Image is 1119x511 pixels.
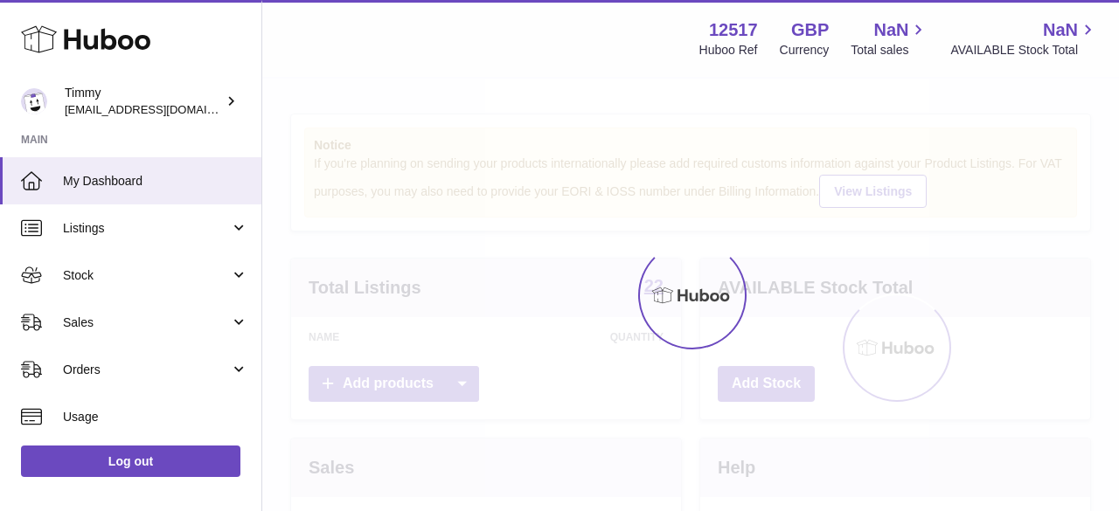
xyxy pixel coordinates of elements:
[1043,18,1078,42] span: NaN
[780,42,830,59] div: Currency
[63,362,230,378] span: Orders
[65,102,257,116] span: [EMAIL_ADDRESS][DOMAIN_NAME]
[63,314,230,331] span: Sales
[65,85,222,118] div: Timmy
[851,18,928,59] a: NaN Total sales
[699,42,758,59] div: Huboo Ref
[63,409,248,425] span: Usage
[63,267,230,284] span: Stock
[950,18,1098,59] a: NaN AVAILABLE Stock Total
[63,220,230,237] span: Listings
[851,42,928,59] span: Total sales
[950,42,1098,59] span: AVAILABLE Stock Total
[709,18,758,42] strong: 12517
[791,18,829,42] strong: GBP
[21,88,47,114] img: internalAdmin-12517@internal.huboo.com
[63,173,248,190] span: My Dashboard
[21,445,240,477] a: Log out
[873,18,908,42] span: NaN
